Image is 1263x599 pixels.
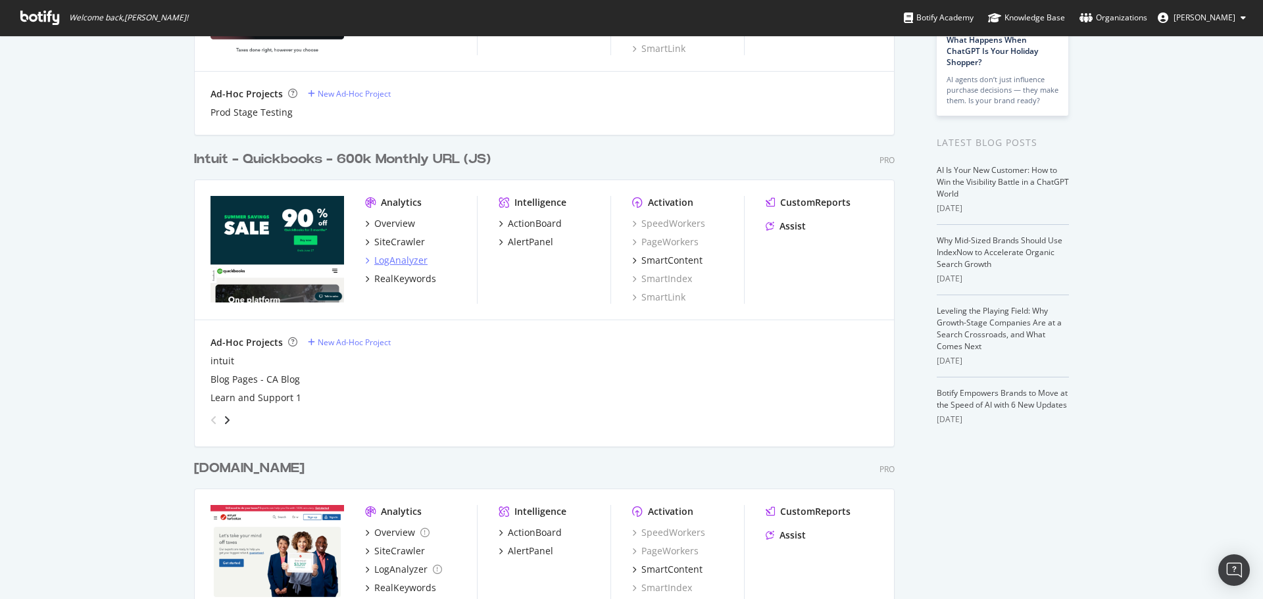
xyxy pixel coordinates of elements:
div: Knowledge Base [988,11,1065,24]
a: CustomReports [766,505,851,518]
a: Assist [766,220,806,233]
a: SpeedWorkers [632,526,705,539]
a: [DOMAIN_NAME] [194,459,310,478]
a: AI Is Your New Customer: How to Win the Visibility Battle in a ChatGPT World [937,164,1069,199]
a: RealKeywords [365,272,436,285]
div: Botify Academy [904,11,974,24]
a: SmartLink [632,291,685,304]
a: SmartContent [632,563,703,576]
a: Assist [766,529,806,542]
a: ActionBoard [499,526,562,539]
div: Open Intercom Messenger [1218,554,1250,586]
div: SiteCrawler [374,235,425,249]
img: quickbooks.intuit.com [210,196,344,302]
div: [DATE] [937,414,1069,425]
div: Pro [879,464,895,475]
div: Pro [879,155,895,166]
a: CustomReports [766,196,851,209]
a: Botify Empowers Brands to Move at the Speed of AI with 6 New Updates [937,387,1068,410]
div: angle-right [222,414,232,427]
div: [DATE] [937,355,1069,367]
a: PageWorkers [632,544,699,558]
div: [DATE] [937,273,1069,285]
a: Overview [365,526,430,539]
div: CustomReports [780,505,851,518]
div: Activation [648,505,693,518]
div: [DOMAIN_NAME] [194,459,305,478]
div: New Ad-Hoc Project [318,88,391,99]
a: PageWorkers [632,235,699,249]
a: LogAnalyzer [365,254,428,267]
a: SmartContent [632,254,703,267]
div: SiteCrawler [374,544,425,558]
div: RealKeywords [374,272,436,285]
div: ActionBoard [508,217,562,230]
div: Assist [780,529,806,542]
a: New Ad-Hoc Project [308,88,391,99]
a: Overview [365,217,415,230]
a: What Happens When ChatGPT Is Your Holiday Shopper? [947,34,1038,68]
a: Blog Pages - CA Blog [210,373,300,386]
div: Analytics [381,196,422,209]
span: Bryson Meunier [1174,12,1235,23]
a: Intuit - Quickbooks - 600k Monthly URL (JS) [194,150,496,169]
div: AI agents don’t just influence purchase decisions — they make them. Is your brand ready? [947,74,1058,106]
a: New Ad-Hoc Project [308,337,391,348]
a: ActionBoard [499,217,562,230]
div: AlertPanel [508,235,553,249]
div: Organizations [1079,11,1147,24]
a: SpeedWorkers [632,217,705,230]
a: SmartIndex [632,581,692,594]
a: SmartIndex [632,272,692,285]
div: Overview [374,217,415,230]
div: LogAnalyzer [374,254,428,267]
div: Ad-Hoc Projects [210,336,283,349]
a: LogAnalyzer [365,563,442,576]
div: Analytics [381,505,422,518]
div: RealKeywords [374,581,436,594]
div: SmartContent [641,563,703,576]
a: RealKeywords [365,581,436,594]
div: [DATE] [937,203,1069,214]
a: AlertPanel [499,544,553,558]
div: CustomReports [780,196,851,209]
a: AlertPanel [499,235,553,249]
a: Prod Stage Testing [210,106,293,119]
div: Ad-Hoc Projects [210,87,283,101]
a: SiteCrawler [365,544,425,558]
div: Overview [374,526,415,539]
span: Welcome back, [PERSON_NAME] ! [69,12,188,23]
div: ActionBoard [508,526,562,539]
div: Activation [648,196,693,209]
div: Intelligence [514,505,566,518]
a: SmartLink [632,42,685,55]
div: Assist [780,220,806,233]
div: LogAnalyzer [374,563,428,576]
button: [PERSON_NAME] [1147,7,1256,28]
a: Leveling the Playing Field: Why Growth-Stage Companies Are at a Search Crossroads, and What Comes... [937,305,1062,352]
div: Latest Blog Posts [937,135,1069,150]
div: SmartContent [641,254,703,267]
div: angle-left [205,410,222,431]
div: New Ad-Hoc Project [318,337,391,348]
a: intuit [210,354,234,368]
div: Intelligence [514,196,566,209]
div: Intuit - Quickbooks - 600k Monthly URL (JS) [194,150,491,169]
a: Learn and Support 1 [210,391,301,404]
div: AlertPanel [508,544,553,558]
a: Why Mid-Sized Brands Should Use IndexNow to Accelerate Organic Search Growth [937,235,1062,270]
a: SiteCrawler [365,235,425,249]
